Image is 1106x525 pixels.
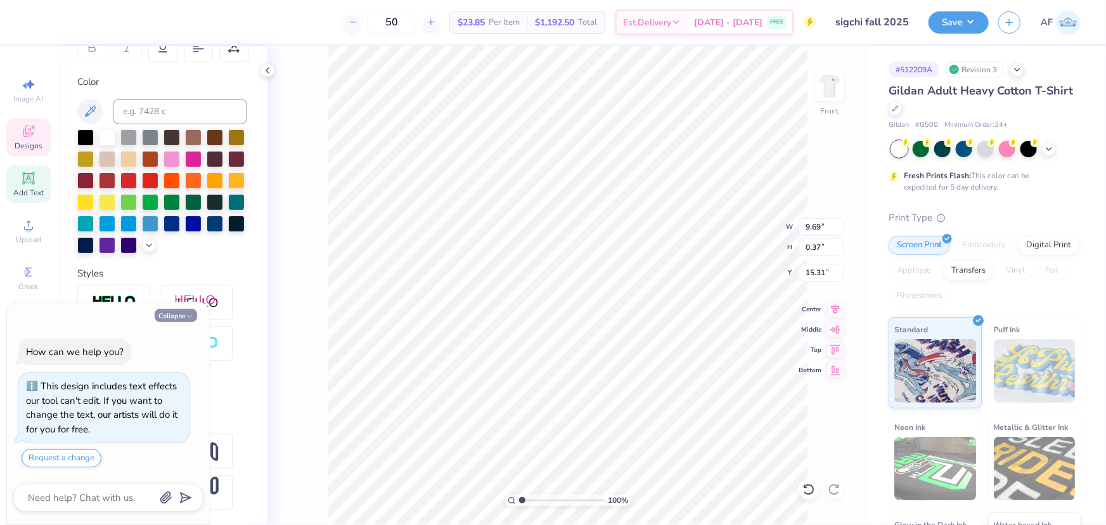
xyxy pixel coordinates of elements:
span: Middle [799,325,821,334]
img: Stroke [92,295,136,309]
span: # G500 [915,120,938,131]
span: Gildan Adult Heavy Cotton T-Shirt [889,83,1073,98]
input: – – [367,11,416,34]
span: $23.85 [458,16,485,29]
div: # 512209A [889,62,939,77]
span: Upload [16,235,41,245]
div: Applique [889,261,939,280]
div: Transfers [943,261,994,280]
img: Neon Ink [894,437,976,500]
div: Vinyl [998,261,1033,280]
img: Puff Ink [994,339,1076,403]
span: Standard [894,323,928,336]
span: Bottom [799,366,821,375]
img: Standard [894,339,976,403]
button: Save [929,11,989,34]
div: Screen Print [889,236,950,255]
div: Print Type [889,211,1081,225]
span: 100 % [608,495,628,506]
span: Greek [19,282,39,292]
div: How can we help you? [26,346,124,358]
input: Untitled Design [826,10,919,35]
span: Add Text [13,188,44,198]
a: AF [1041,10,1081,35]
span: Designs [15,141,42,151]
span: Per Item [489,16,520,29]
button: Request a change [22,449,101,467]
div: Foil [1037,261,1067,280]
span: Est. Delivery [623,16,671,29]
div: Embroidery [954,236,1014,255]
div: Digital Print [1018,236,1079,255]
div: Styles [77,266,247,281]
img: Shadow [174,294,219,310]
span: AF [1041,15,1053,30]
div: This design includes text effects our tool can't edit. If you want to change the text, our artist... [26,380,177,436]
span: Minimum Order: 24 + [944,120,1008,131]
div: Revision 3 [946,62,1004,77]
img: Ana Francesca Bustamante [1056,10,1081,35]
span: $1,192.50 [535,16,574,29]
strong: Fresh Prints Flash: [904,171,971,181]
span: Total [578,16,597,29]
span: Puff Ink [994,323,1020,336]
span: [DATE] - [DATE] [694,16,762,29]
div: Color [77,75,247,89]
div: This color can be expedited for 5 day delivery. [904,170,1060,193]
span: Image AI [14,94,44,104]
div: Rhinestones [889,287,950,306]
img: Front [817,74,842,99]
span: Metallic & Glitter Ink [994,420,1069,434]
button: Collapse [155,309,197,322]
span: Neon Ink [894,420,925,434]
input: e.g. 7428 c [113,99,247,124]
span: Gildan [889,120,909,131]
div: Front [821,105,839,117]
span: Center [799,305,821,314]
span: Top [799,346,821,354]
img: Metallic & Glitter Ink [994,437,1076,500]
span: FREE [770,18,783,27]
